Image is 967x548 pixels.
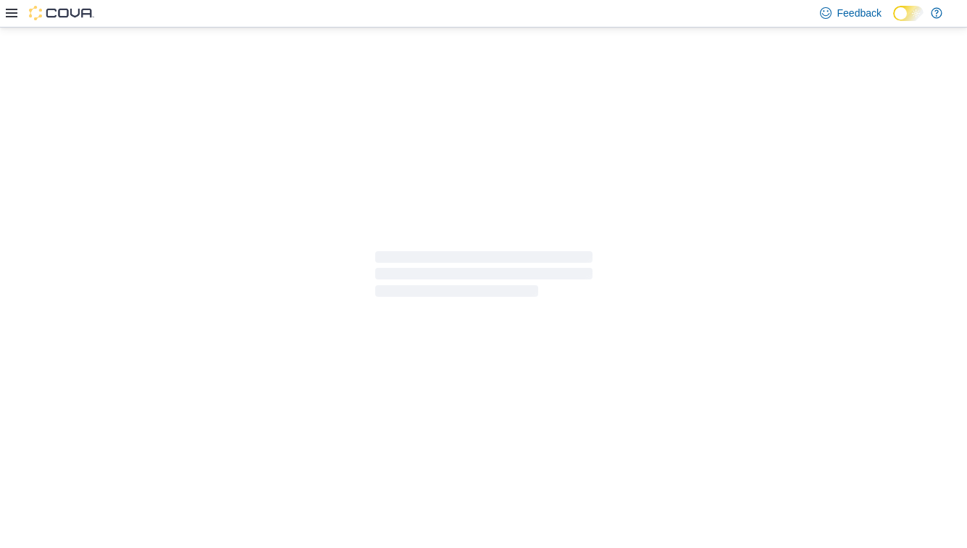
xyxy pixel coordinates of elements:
span: Loading [375,254,593,300]
img: Cova [29,6,94,20]
input: Dark Mode [893,6,924,21]
span: Feedback [837,6,882,20]
span: Dark Mode [893,21,894,22]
